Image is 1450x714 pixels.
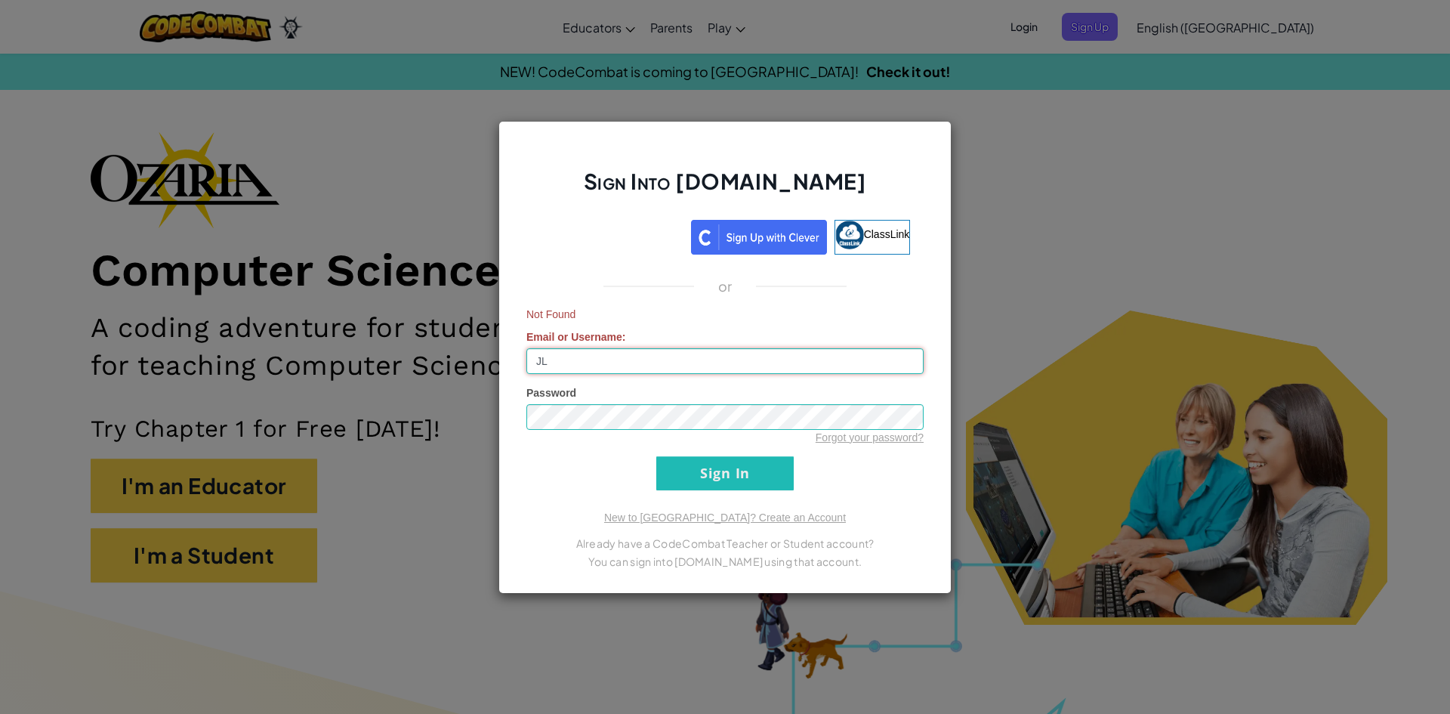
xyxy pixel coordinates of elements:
[532,218,691,252] iframe: Botón de Acceder con Google
[526,552,924,570] p: You can sign into [DOMAIN_NAME] using that account.
[604,512,846,524] a: New to [GEOGRAPHIC_DATA]? Create an Account
[691,220,827,255] img: clever_sso_button@2x.png
[526,307,924,322] span: Not Found
[718,277,733,295] p: or
[656,456,794,490] input: Sign In
[526,387,576,399] span: Password
[526,167,924,211] h2: Sign Into [DOMAIN_NAME]
[816,431,924,444] a: Forgot your password?
[526,331,622,343] span: Email or Username
[526,329,626,345] label: :
[864,227,910,240] span: ClassLink
[835,221,864,249] img: classlink-logo-small.png
[526,534,924,552] p: Already have a CodeCombat Teacher or Student account?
